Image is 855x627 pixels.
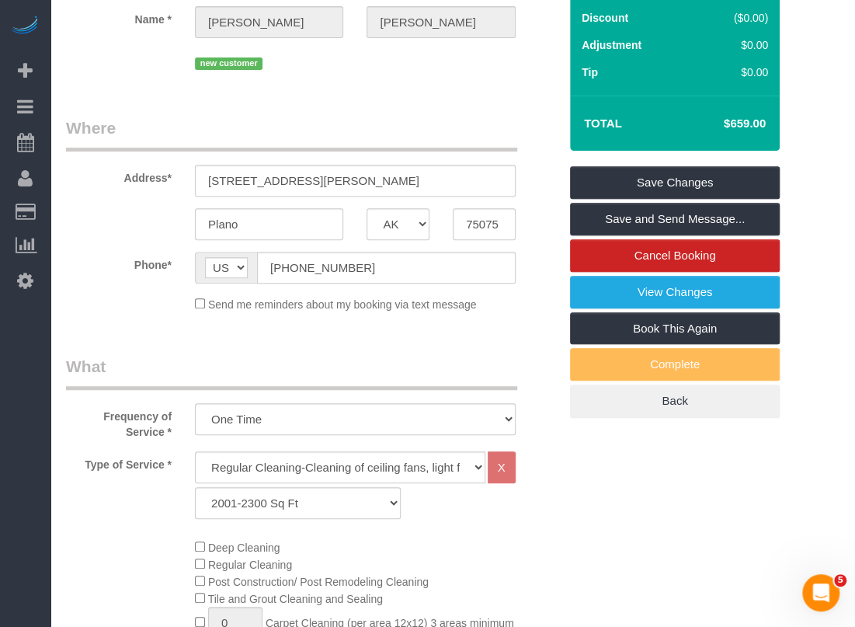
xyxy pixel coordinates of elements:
[257,252,516,284] input: Phone*
[54,252,183,273] label: Phone*
[195,6,343,38] input: First Name*
[696,10,768,26] div: ($0.00)
[54,403,183,440] label: Frequency of Service *
[367,6,515,38] input: Last Name*
[584,117,622,130] strong: Total
[66,355,517,390] legend: What
[570,166,780,199] a: Save Changes
[677,117,766,131] h4: $659.00
[208,576,429,588] span: Post Construction/ Post Remodeling Cleaning
[582,64,598,80] label: Tip
[54,451,183,472] label: Type of Service *
[570,276,780,308] a: View Changes
[208,542,280,554] span: Deep Cleaning
[195,208,343,240] input: City*
[208,298,477,311] span: Send me reminders about my booking via text message
[54,165,183,186] label: Address*
[570,312,780,345] a: Book This Again
[802,574,839,611] iframe: Intercom live chat
[696,64,768,80] div: $0.00
[195,57,262,70] span: new customer
[66,117,517,152] legend: Where
[208,593,383,605] span: Tile and Grout Cleaning and Sealing
[208,559,292,571] span: Regular Cleaning
[9,16,40,37] img: Automaid Logo
[582,10,628,26] label: Discount
[54,6,183,27] label: Name *
[570,385,780,417] a: Back
[834,574,846,587] span: 5
[582,37,641,53] label: Adjustment
[696,37,768,53] div: $0.00
[453,208,516,240] input: Zip Code*
[570,239,780,272] a: Cancel Booking
[570,203,780,235] a: Save and Send Message...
